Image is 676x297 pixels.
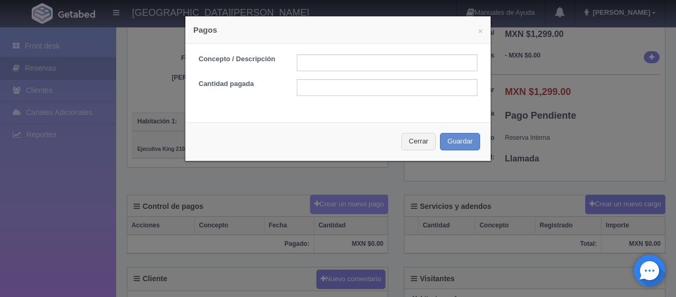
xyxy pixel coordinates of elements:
label: Cantidad pagada [191,79,289,89]
button: Guardar [440,133,480,150]
h4: Pagos [193,24,483,35]
label: Concepto / Descripción [191,54,289,64]
button: × [478,27,483,35]
button: Cerrar [401,133,436,150]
